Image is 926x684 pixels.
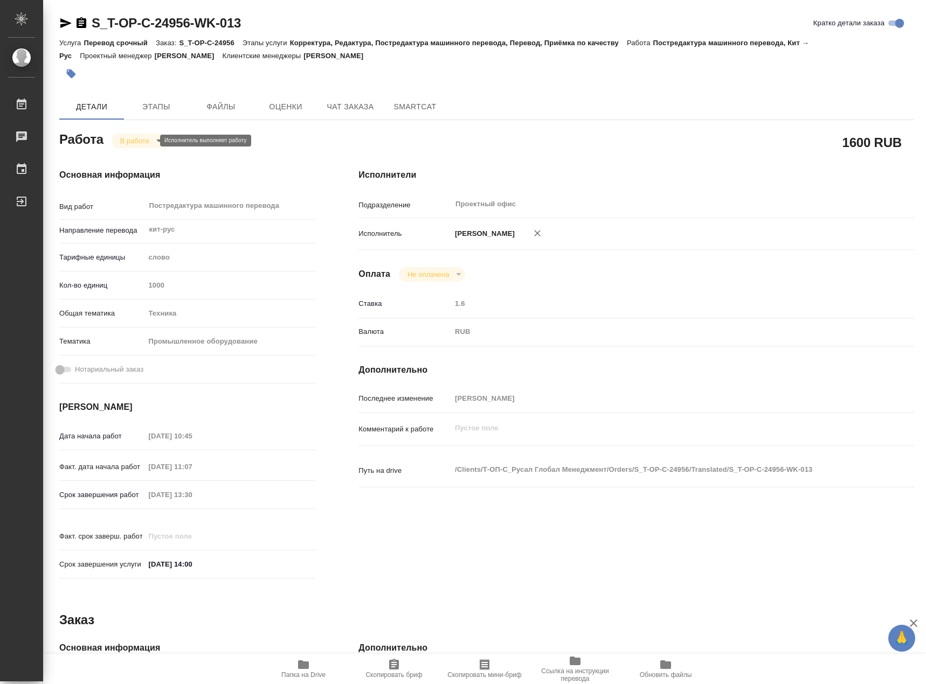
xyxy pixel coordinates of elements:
button: Добавить тэг [59,62,83,86]
span: Скопировать бриф [365,671,422,679]
input: Пустое поле [144,487,239,502]
input: Пустое поле [451,390,868,406]
p: Факт. дата начала работ [59,462,144,472]
h4: Оплата [358,268,390,281]
span: Ссылка на инструкции перевода [536,667,614,682]
input: Пустое поле [144,528,239,544]
p: Исполнитель [358,228,451,239]
input: ✎ Введи что-нибудь [144,556,239,572]
div: В работе [112,134,165,148]
p: Подразделение [358,200,451,211]
span: Папка на Drive [281,671,326,679]
input: Пустое поле [144,277,315,293]
span: Оценки [260,100,312,114]
span: Файлы [195,100,247,114]
button: В работе [117,136,153,145]
span: Нотариальный заказ [75,364,143,375]
p: [PERSON_NAME] [155,52,223,60]
h4: Дополнительно [358,641,914,654]
p: Направление перевода [59,225,144,236]
p: Работа [627,39,653,47]
button: Обновить файлы [620,654,711,684]
textarea: /Clients/Т-ОП-С_Русал Глобал Менеджмент/Orders/S_T-OP-C-24956/Translated/S_T-OP-C-24956-WK-013 [451,460,868,479]
p: Корректура, Редактура, Постредактура машинного перевода, Перевод, Приёмка по качеству [290,39,627,47]
h2: Работа [59,129,103,148]
button: Скопировать ссылку [75,17,88,30]
div: Техника [144,304,315,323]
p: S_T-OP-C-24956 [179,39,242,47]
button: Не оплачена [404,270,452,279]
button: Скопировать ссылку для ЯМессенджера [59,17,72,30]
h2: Заказ [59,611,94,629]
p: Ставка [358,298,451,309]
p: [PERSON_NAME] [451,228,515,239]
p: Перевод срочный [84,39,156,47]
div: слово [144,248,315,267]
h4: Исполнители [358,169,914,182]
button: Ссылка на инструкции перевода [530,654,620,684]
p: Заказ: [156,39,179,47]
span: Детали [66,100,118,114]
span: Чат заказа [324,100,376,114]
p: Этапы услуги [243,39,290,47]
button: 🙏 [888,625,915,652]
p: Общая тематика [59,308,144,319]
span: SmartCat [389,100,441,114]
p: Валюта [358,326,451,337]
button: Папка на Drive [258,654,349,684]
button: Скопировать бриф [349,654,439,684]
p: Факт. срок заверш. работ [59,531,144,542]
h4: Дополнительно [358,364,914,376]
button: Удалить исполнителя [526,221,549,245]
button: Скопировать мини-бриф [439,654,530,684]
p: Комментарий к работе [358,424,451,435]
a: S_T-OP-C-24956-WK-013 [92,16,241,30]
span: Кратко детали заказа [813,18,884,29]
input: Пустое поле [144,428,239,444]
p: Срок завершения услуги [59,559,144,570]
p: [PERSON_NAME] [303,52,371,60]
p: Проектный менеджер [80,52,154,60]
h2: 1600 RUB [842,133,902,151]
div: В работе [399,267,465,282]
h4: Основная информация [59,169,315,182]
p: Услуга [59,39,84,47]
h4: Основная информация [59,641,315,654]
p: Путь на drive [358,465,451,476]
p: Срок завершения работ [59,490,144,500]
p: Последнее изменение [358,393,451,404]
div: Промышленное оборудование [144,332,315,351]
p: Кол-во единиц [59,280,144,291]
span: Скопировать мини-бриф [447,671,521,679]
p: Вид работ [59,201,144,212]
input: Пустое поле [144,459,239,474]
span: Обновить файлы [640,671,692,679]
p: Тематика [59,336,144,347]
span: 🙏 [893,627,911,650]
h4: [PERSON_NAME] [59,401,315,414]
p: Дата начала работ [59,431,144,442]
div: RUB [451,323,868,341]
span: Этапы [130,100,182,114]
p: Тарифные единицы [59,252,144,263]
p: Клиентские менеджеры [223,52,304,60]
input: Пустое поле [451,296,868,311]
